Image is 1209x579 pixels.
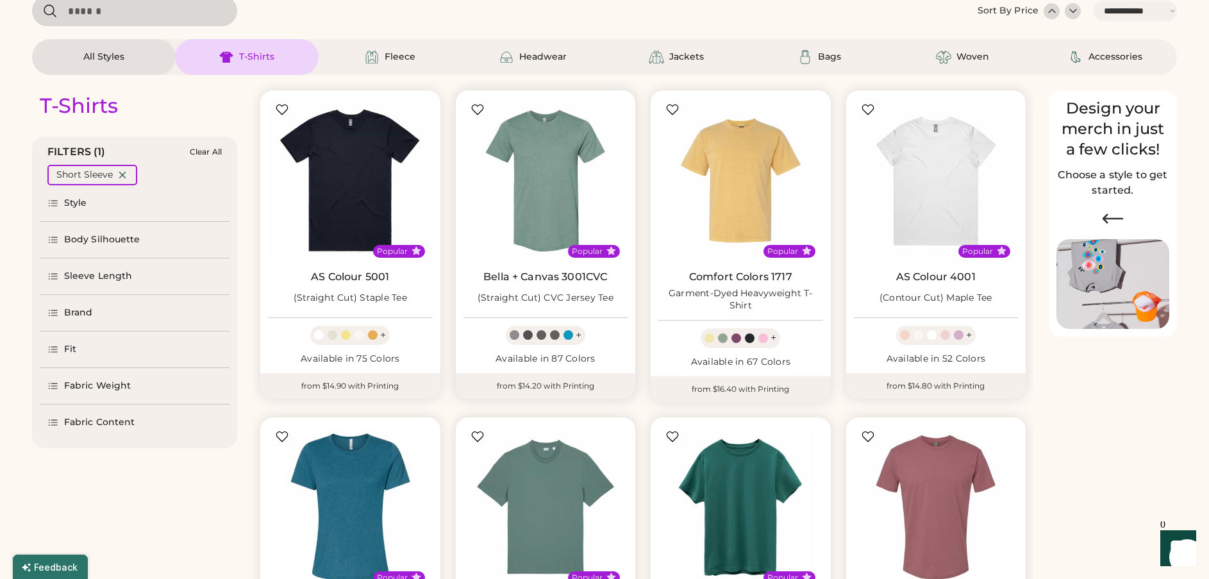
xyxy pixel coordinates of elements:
div: Available in 52 Colors [854,353,1019,365]
div: (Straight Cut) Staple Tee [294,292,407,305]
div: All Styles [83,51,124,63]
button: Popular Style [802,246,812,256]
div: Available in 67 Colors [658,356,823,369]
div: + [380,328,386,342]
div: Brand [64,306,93,319]
div: from $16.40 with Printing [651,376,831,402]
button: Popular Style [412,246,421,256]
iframe: Front Chat [1148,521,1203,576]
div: Sort By Price [978,4,1038,17]
img: Comfort Colors 1717 Garment-Dyed Heavyweight T-Shirt [658,98,823,263]
div: Body Silhouette [64,233,140,246]
img: AS Colour 4001 (Contour Cut) Maple Tee [854,98,1019,263]
div: from $14.20 with Printing [456,373,636,399]
a: AS Colour 4001 [896,271,976,283]
img: Fleece Icon [364,49,379,65]
div: T-Shirts [239,51,274,63]
div: (Contour Cut) Maple Tee [880,292,992,305]
img: Headwear Icon [499,49,514,65]
div: + [771,331,776,345]
div: Fabric Weight [64,380,131,392]
div: Style [64,197,87,210]
button: Popular Style [606,246,616,256]
div: Fabric Content [64,416,135,429]
img: Woven Icon [936,49,951,65]
a: Bella + Canvas 3001CVC [483,271,607,283]
div: Bags [818,51,841,63]
div: Popular [962,246,993,256]
div: Popular [377,246,408,256]
img: T-Shirts Icon [219,49,234,65]
div: Jackets [669,51,704,63]
div: Woven [956,51,989,63]
h2: Choose a style to get started. [1056,167,1169,198]
div: (Straight Cut) CVC Jersey Tee [478,292,613,305]
a: AS Colour 5001 [311,271,389,283]
div: Available in 87 Colors [463,353,628,365]
div: Design your merch in just a few clicks! [1056,98,1169,160]
div: Fit [64,343,76,356]
div: Popular [767,246,798,256]
div: from $14.80 with Printing [846,373,1026,399]
div: Popular [572,246,603,256]
img: Accessories Icon [1068,49,1083,65]
div: FILTERS (1) [47,144,106,160]
div: + [966,328,972,342]
div: Headwear [519,51,567,63]
div: Sleeve Length [64,270,132,283]
img: BELLA + CANVAS 3001CVC (Straight Cut) CVC Jersey Tee [463,98,628,263]
div: Accessories [1088,51,1142,63]
img: Bags Icon [797,49,813,65]
img: AS Colour 5001 (Straight Cut) Staple Tee [268,98,433,263]
div: Available in 75 Colors [268,353,433,365]
img: Image of Lisa Congdon Eye Print on T-Shirt and Hat [1056,239,1169,330]
div: Garment-Dyed Heavyweight T-Shirt [658,287,823,313]
div: T-Shirts [40,93,118,119]
div: Short Sleeve [56,169,113,181]
div: Fleece [385,51,415,63]
div: from $14.90 with Printing [260,373,440,399]
img: Jackets Icon [649,49,664,65]
div: Clear All [190,147,222,156]
button: Popular Style [997,246,1006,256]
div: + [576,328,581,342]
a: Comfort Colors 1717 [689,271,792,283]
